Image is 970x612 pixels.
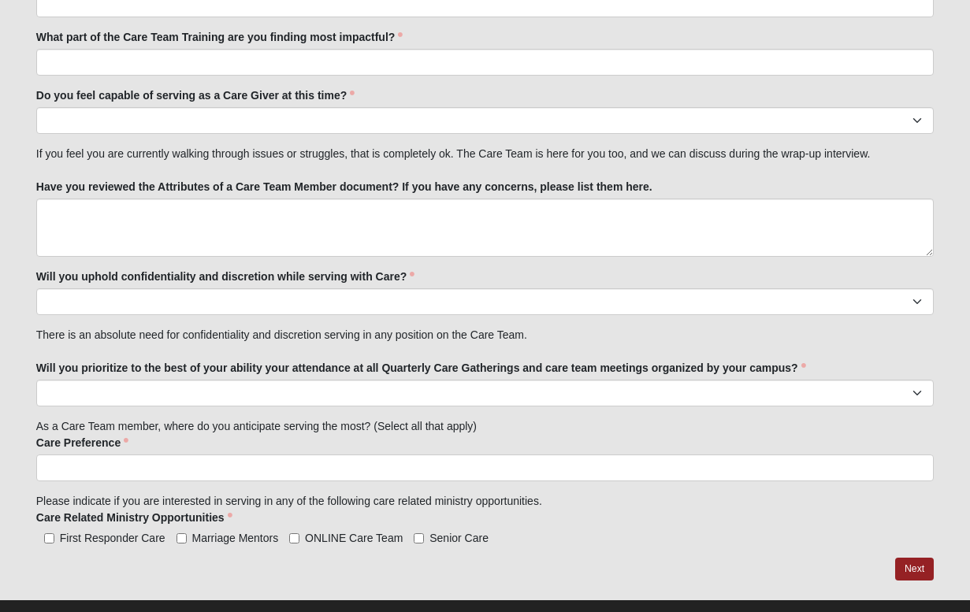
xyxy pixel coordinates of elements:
span: Marriage Mentors [192,532,279,544]
a: Next [895,558,934,580]
input: Marriage Mentors [177,533,187,543]
label: What part of the Care Team Training are you finding most impactful? [36,29,403,45]
label: Will you prioritize to the best of your ability your attendance at all Quarterly Care Gatherings ... [36,360,806,376]
input: Senior Care [414,533,424,543]
span: First Responder Care [60,532,165,544]
label: Care Preference [36,435,128,451]
input: First Responder Care [44,533,54,543]
label: Do you feel capable of serving as a Care Giver at this time? [36,87,355,103]
label: Care Related Ministry Opportunities [36,510,232,525]
span: Senior Care [429,532,489,544]
label: Have you reviewed the Attributes of a Care Team Member document? If you have any concerns, please... [36,179,652,195]
span: ONLINE Care Team [305,532,403,544]
label: Will you uphold confidentiality and discretion while serving with Care? [36,269,414,284]
input: ONLINE Care Team [289,533,299,543]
